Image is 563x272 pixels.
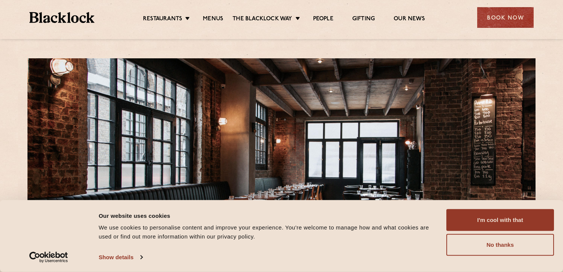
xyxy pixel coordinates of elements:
button: No thanks [446,234,554,256]
a: The Blacklock Way [233,15,292,24]
a: Menus [203,15,223,24]
div: We use cookies to personalise content and improve your experience. You're welcome to manage how a... [99,223,438,241]
button: I'm cool with that [446,209,554,231]
a: Usercentrics Cookiebot - opens in a new window [16,252,82,263]
div: Book Now [477,7,534,28]
a: Show details [99,252,142,263]
div: Our website uses cookies [99,211,438,220]
a: People [313,15,333,24]
img: BL_Textured_Logo-footer-cropped.svg [29,12,94,23]
a: Restaurants [143,15,182,24]
a: Gifting [352,15,375,24]
a: Our News [394,15,425,24]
